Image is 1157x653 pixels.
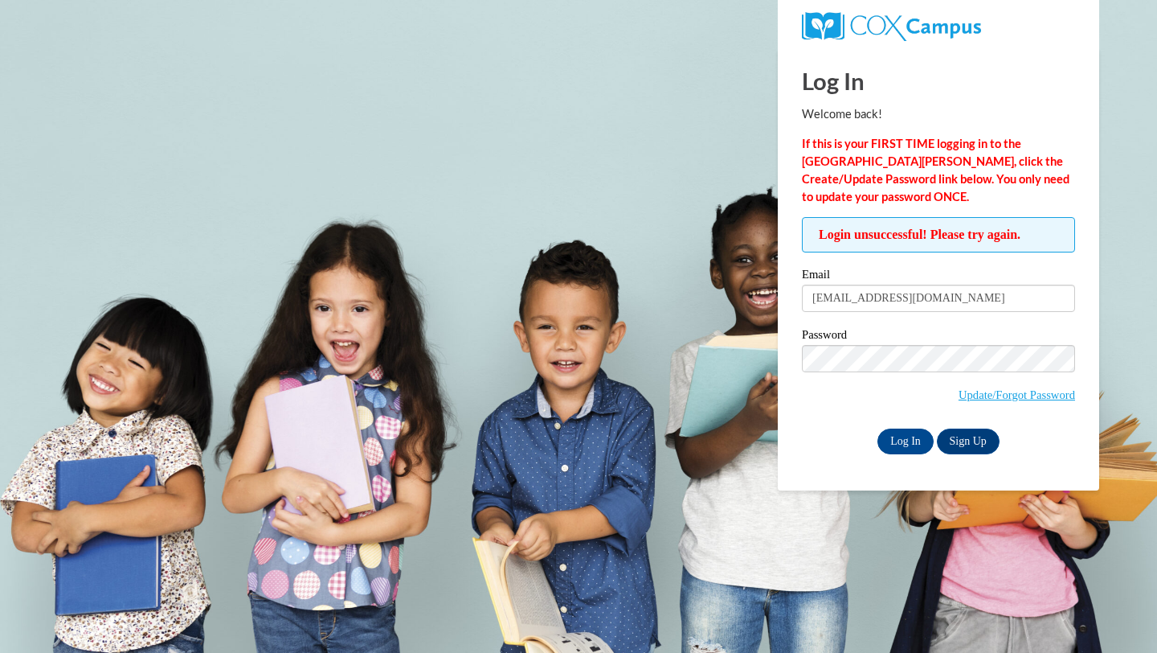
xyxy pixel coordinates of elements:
strong: If this is your FIRST TIME logging in to the [GEOGRAPHIC_DATA][PERSON_NAME], click the Create/Upd... [802,137,1069,203]
input: Log In [877,429,934,454]
a: Sign Up [937,429,1000,454]
a: Update/Forgot Password [959,388,1075,401]
a: COX Campus [802,18,981,32]
h1: Log In [802,64,1075,97]
img: COX Campus [802,12,981,41]
label: Email [802,269,1075,285]
span: Login unsuccessful! Please try again. [802,217,1075,253]
p: Welcome back! [802,105,1075,123]
label: Password [802,329,1075,345]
